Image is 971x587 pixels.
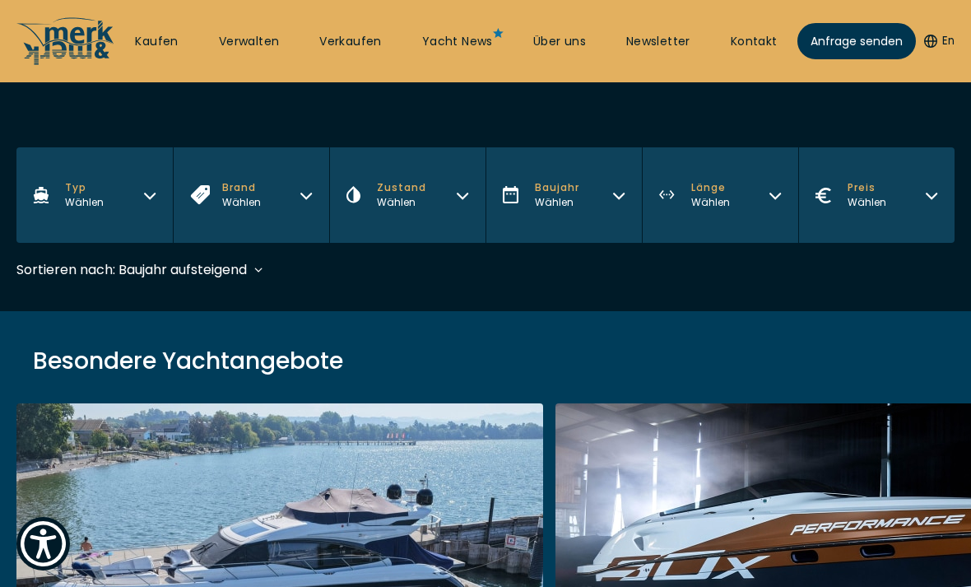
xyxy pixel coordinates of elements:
[924,33,955,49] button: En
[848,180,886,195] span: Preis
[377,195,426,210] div: Wählen
[848,195,886,210] div: Wählen
[377,180,426,195] span: Zustand
[798,147,955,243] button: PreisWählen
[319,34,382,50] a: Verkaufen
[535,195,579,210] div: Wählen
[65,195,104,210] div: Wählen
[535,180,579,195] span: Baujahr
[65,180,104,195] span: Typ
[135,34,178,50] a: Kaufen
[422,34,493,50] a: Yacht News
[642,147,798,243] button: LängeWählen
[16,147,173,243] button: TypWählen
[485,147,642,243] button: BaujahrWählen
[173,147,329,243] button: BrandWählen
[797,23,916,59] a: Anfrage senden
[811,33,903,50] span: Anfrage senden
[691,195,730,210] div: Wählen
[329,147,485,243] button: ZustandWählen
[533,34,586,50] a: Über uns
[731,34,778,50] a: Kontakt
[626,34,690,50] a: Newsletter
[222,195,261,210] div: Wählen
[222,180,261,195] span: Brand
[219,34,280,50] a: Verwalten
[16,517,70,571] button: Show Accessibility Preferences
[691,180,730,195] span: Länge
[16,259,247,280] div: Sortieren nach: Baujahr aufsteigend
